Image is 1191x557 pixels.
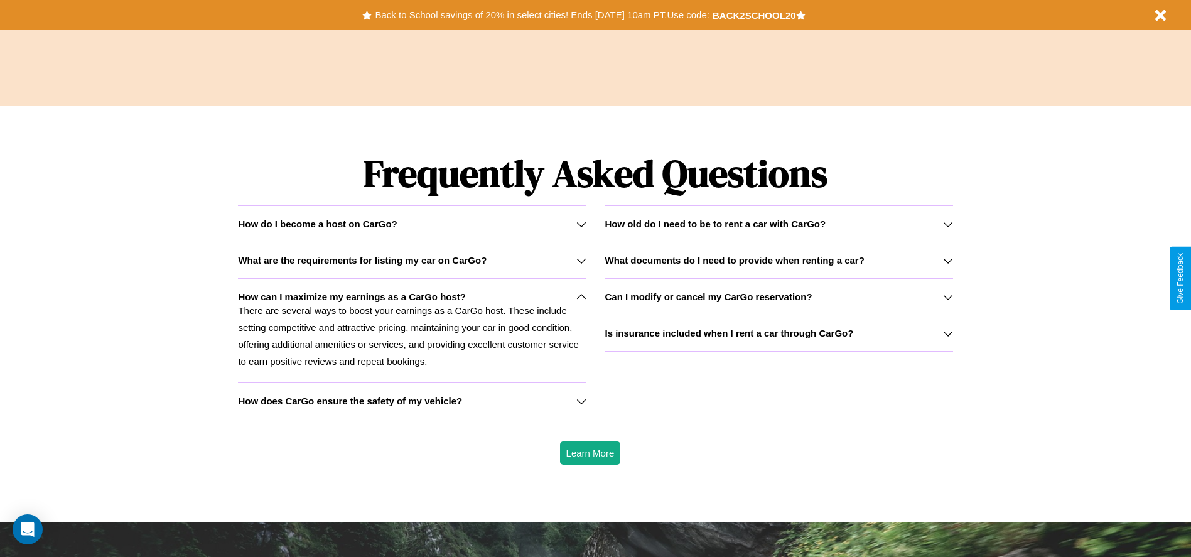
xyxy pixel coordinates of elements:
h3: What documents do I need to provide when renting a car? [605,255,865,266]
button: Back to School savings of 20% in select cities! Ends [DATE] 10am PT.Use code: [372,6,712,24]
div: Give Feedback [1176,253,1185,304]
b: BACK2SCHOOL20 [713,10,796,21]
button: Learn More [560,441,621,465]
p: There are several ways to boost your earnings as a CarGo host. These include setting competitive ... [238,302,586,370]
h3: How does CarGo ensure the safety of my vehicle? [238,396,462,406]
div: Open Intercom Messenger [13,514,43,544]
h1: Frequently Asked Questions [238,141,952,205]
h3: Is insurance included when I rent a car through CarGo? [605,328,854,338]
h3: Can I modify or cancel my CarGo reservation? [605,291,812,302]
h3: What are the requirements for listing my car on CarGo? [238,255,487,266]
h3: How do I become a host on CarGo? [238,219,397,229]
h3: How can I maximize my earnings as a CarGo host? [238,291,466,302]
h3: How old do I need to be to rent a car with CarGo? [605,219,826,229]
